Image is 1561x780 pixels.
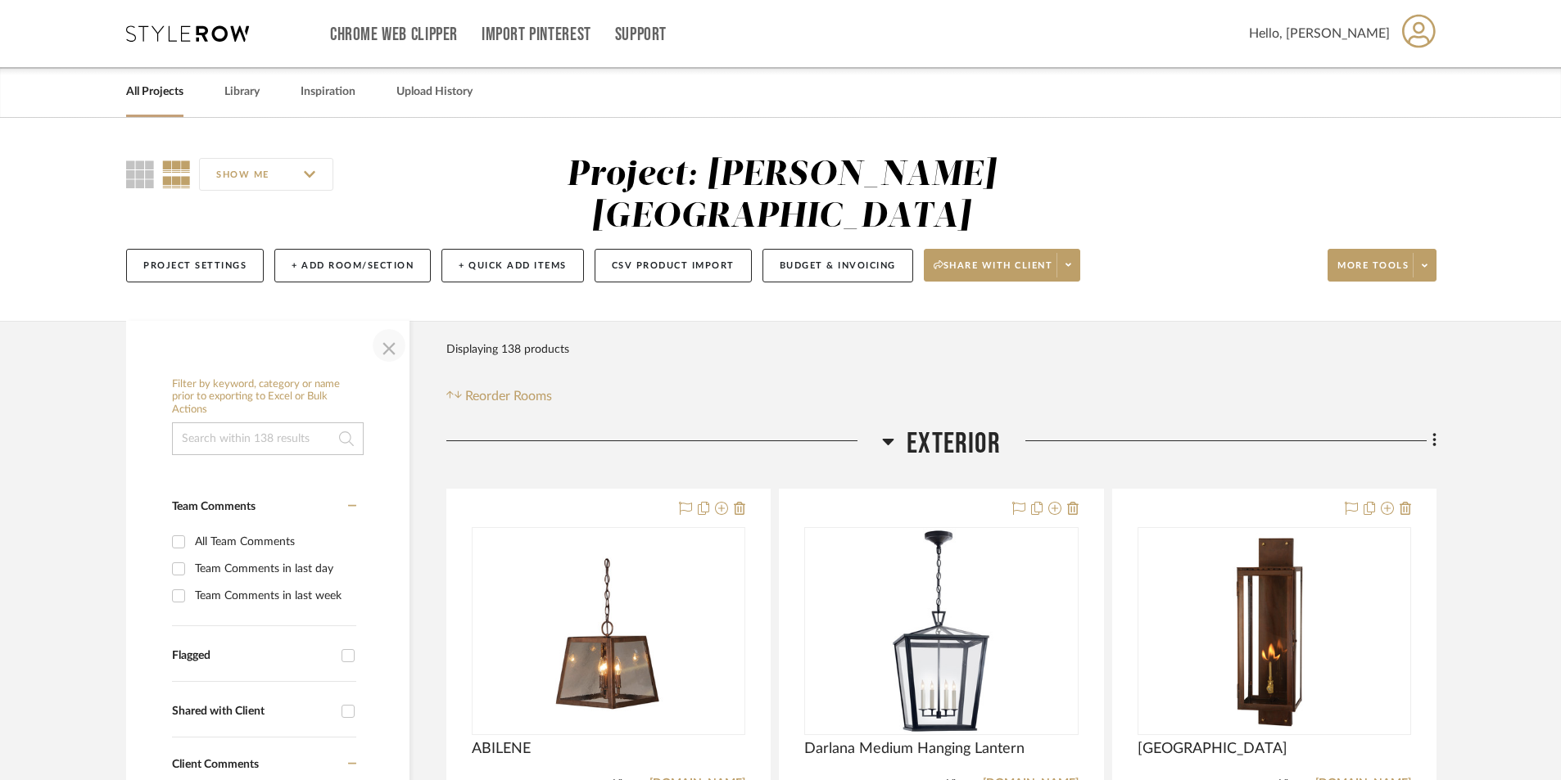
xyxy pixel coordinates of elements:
button: More tools [1328,249,1437,282]
span: Darlana Medium Hanging Lantern [804,740,1025,758]
img: Fifth Avenue [1228,529,1321,733]
button: + Quick Add Items [441,249,584,282]
button: Share with client [924,249,1081,282]
a: Chrome Web Clipper [330,28,458,42]
div: All Team Comments [195,529,352,555]
span: Reorder Rooms [465,386,552,406]
img: Darlana Medium Hanging Lantern [839,529,1043,733]
span: ABILENE [472,740,531,758]
a: Library [224,81,260,103]
a: All Projects [126,81,183,103]
span: Exterior [907,426,1001,462]
span: [GEOGRAPHIC_DATA] [1138,740,1287,758]
h6: Filter by keyword, category or name prior to exporting to Excel or Bulk Actions [172,378,364,417]
div: Project: [PERSON_NAME][GEOGRAPHIC_DATA] [567,158,996,234]
span: Client Comments [172,759,259,770]
div: Shared with Client [172,705,333,719]
button: Reorder Rooms [446,386,552,406]
button: Budget & Invoicing [762,249,913,282]
button: Project Settings [126,249,264,282]
div: Team Comments in last day [195,556,352,582]
a: Support [615,28,667,42]
img: ABILENE [523,529,695,733]
div: Displaying 138 products [446,333,569,366]
a: Import Pinterest [482,28,591,42]
span: Hello, [PERSON_NAME] [1249,24,1390,43]
span: Team Comments [172,501,256,512]
div: Flagged [172,649,333,663]
button: CSV Product Import [595,249,752,282]
span: Share with client [934,259,1053,284]
div: Team Comments in last week [195,583,352,609]
button: Close [373,329,405,362]
span: More tools [1337,259,1409,284]
button: + Add Room/Section [274,249,431,282]
a: Inspiration [301,81,355,103]
a: Upload History [396,81,473,103]
input: Search within 138 results [172,422,364,455]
